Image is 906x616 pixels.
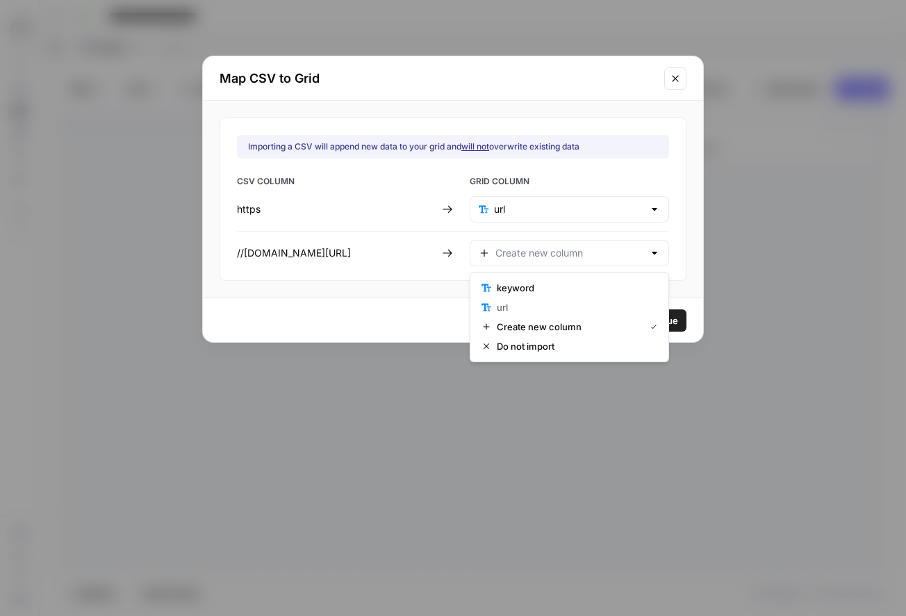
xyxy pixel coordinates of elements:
span: GRID COLUMN [470,175,669,191]
span: Create new column [497,320,639,334]
div: https [237,202,436,216]
span: CSV COLUMN [237,175,436,191]
input: url [494,202,643,216]
h2: Map CSV to Grid [220,69,656,88]
span: keyword [497,281,652,295]
u: will not [461,141,489,152]
span: Do not import [497,339,652,353]
span: url [497,300,652,314]
button: Close modal [664,67,686,90]
input: Create new column [495,246,643,260]
div: Importing a CSV will append new data to your grid and overwrite existing data [248,140,579,153]
div: //[DOMAIN_NAME][URL] [237,246,436,260]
